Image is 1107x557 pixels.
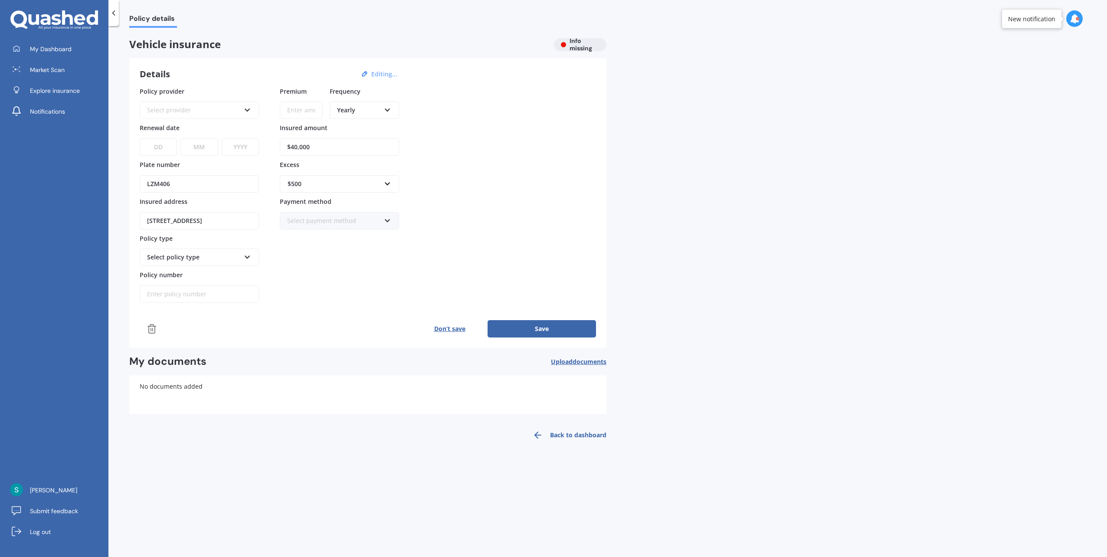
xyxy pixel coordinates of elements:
[140,234,173,242] span: Policy type
[129,375,606,414] div: No documents added
[140,271,183,279] span: Policy number
[551,358,606,365] span: Upload
[330,87,360,95] span: Frequency
[30,107,65,116] span: Notifications
[7,103,108,120] a: Notifications
[1008,14,1055,23] div: New notification
[7,482,108,499] a: [PERSON_NAME]
[129,14,177,26] span: Policy details
[147,252,240,262] div: Select policy type
[7,40,108,58] a: My Dashboard
[140,212,259,229] input: Enter address
[30,507,78,515] span: Submit feedback
[280,87,307,95] span: Premium
[30,45,72,53] span: My Dashboard
[140,197,187,206] span: Insured address
[7,82,108,99] a: Explore insurance
[288,179,381,189] div: $500
[10,483,23,496] img: ACg8ocK4sd-DdXV8TUOf4eEZ4UGhVG98Z4k0Kc0VEPB-8FlJWhM8wA=s96-c
[7,523,108,541] a: Log out
[280,161,299,169] span: Excess
[30,66,65,74] span: Market Scan
[337,105,380,115] div: Yearly
[129,38,547,51] span: Vehicle insurance
[140,124,180,132] span: Renewal date
[412,320,488,337] button: Don’t save
[140,161,180,169] span: Plate number
[140,175,259,193] input: Enter plate number
[573,357,606,366] span: documents
[488,320,596,337] button: Save
[147,105,240,115] div: Select provider
[140,69,170,80] h3: Details
[527,425,606,446] a: Back to dashboard
[7,61,108,79] a: Market Scan
[129,355,206,368] h2: My documents
[140,87,184,95] span: Policy provider
[30,528,51,536] span: Log out
[551,355,606,368] button: Uploaddocuments
[280,138,399,156] input: Enter amount
[140,285,259,303] input: Enter policy number
[280,102,323,119] input: Enter amount
[287,216,380,226] div: Select payment method
[369,70,400,78] button: Editing...
[30,86,80,95] span: Explore insurance
[7,502,108,520] a: Submit feedback
[280,197,331,206] span: Payment method
[30,486,77,495] span: [PERSON_NAME]
[280,124,328,132] span: Insured amount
